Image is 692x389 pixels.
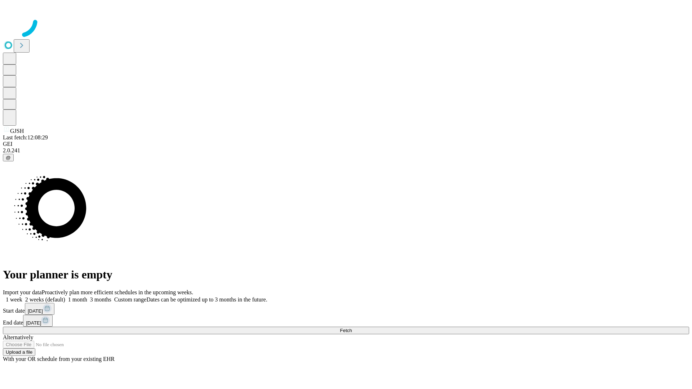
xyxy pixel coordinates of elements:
[3,289,42,295] span: Import your data
[3,327,689,334] button: Fetch
[3,334,33,340] span: Alternatively
[3,147,689,154] div: 2.0.241
[42,289,193,295] span: Proactively plan more efficient schedules in the upcoming weeks.
[3,303,689,315] div: Start date
[68,296,87,303] span: 1 month
[10,128,24,134] span: GJSH
[3,268,689,281] h1: Your planner is empty
[90,296,111,303] span: 3 months
[146,296,267,303] span: Dates can be optimized up to 3 months in the future.
[6,296,22,303] span: 1 week
[114,296,146,303] span: Custom range
[23,315,53,327] button: [DATE]
[3,154,14,161] button: @
[28,308,43,314] span: [DATE]
[6,155,11,160] span: @
[26,320,41,326] span: [DATE]
[3,134,48,140] span: Last fetch: 12:08:29
[25,296,65,303] span: 2 weeks (default)
[340,328,352,333] span: Fetch
[3,356,115,362] span: With your OR schedule from your existing EHR
[3,348,35,356] button: Upload a file
[25,303,54,315] button: [DATE]
[3,141,689,147] div: GEI
[3,315,689,327] div: End date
